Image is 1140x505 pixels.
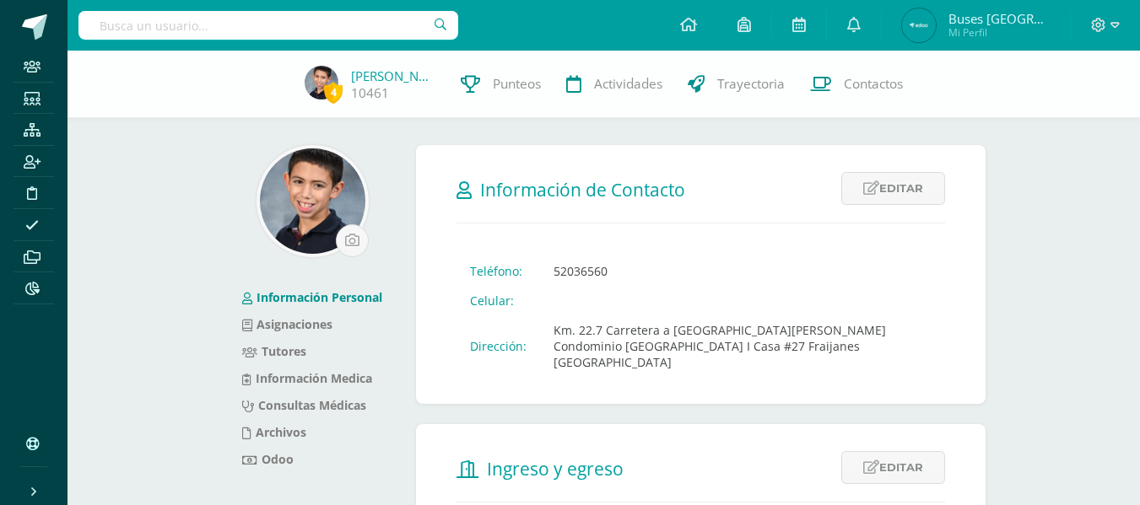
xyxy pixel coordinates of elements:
a: Tutores [242,343,306,359]
img: fc6c33b0aa045aa3213aba2fdb094e39.png [902,8,936,42]
span: Mi Perfil [948,25,1050,40]
a: Editar [841,172,945,205]
input: Busca un usuario... [78,11,458,40]
span: Buses [GEOGRAPHIC_DATA] [948,10,1050,27]
a: Odoo [242,451,294,467]
span: Información de Contacto [480,178,685,201]
td: Teléfono: [457,256,540,286]
span: 4 [324,82,343,103]
a: [PERSON_NAME] [351,67,435,84]
img: 7bfee9a54fac21f119b42818ef45f43c.png [260,148,365,254]
span: Ingreso y egreso [487,457,624,481]
td: Celular: [457,286,540,315]
a: Editar [841,451,945,484]
td: 52036560 [540,256,945,286]
span: Actividades [594,75,662,93]
a: Asignaciones [242,316,332,332]
a: Información Medica [242,370,372,386]
span: Contactos [844,75,903,93]
a: Actividades [554,51,675,118]
a: Información Personal [242,289,382,305]
span: Punteos [493,75,541,93]
a: 10461 [351,84,389,102]
a: Trayectoria [675,51,797,118]
td: Dirección: [457,315,540,377]
a: Archivos [242,424,306,440]
a: Contactos [797,51,916,118]
a: Punteos [448,51,554,118]
img: 739c2ffee1dbeff68636d409dfbccaf7.png [305,66,338,99]
a: Consultas Médicas [242,397,366,413]
td: Km. 22.7 Carretera a [GEOGRAPHIC_DATA][PERSON_NAME] Condominio [GEOGRAPHIC_DATA] I Casa #27 Fraij... [540,315,945,377]
span: Trayectoria [717,75,785,93]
